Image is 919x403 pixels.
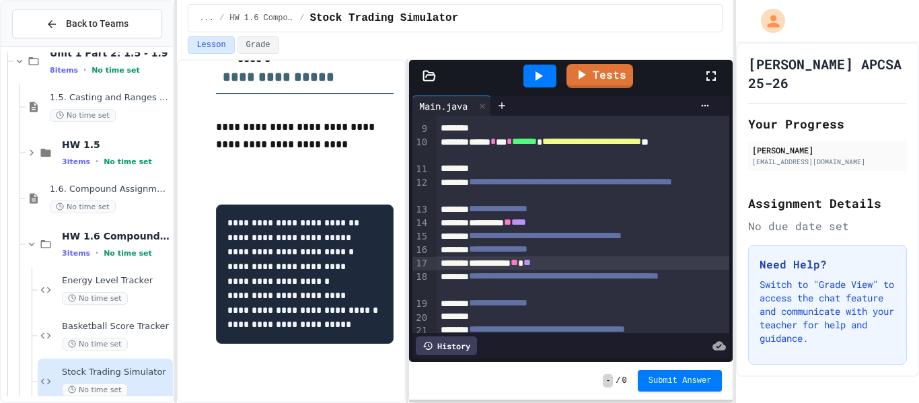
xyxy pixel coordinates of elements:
span: No time set [50,109,116,122]
div: 13 [412,203,429,217]
div: 17 [412,257,429,270]
span: No time set [50,200,116,213]
span: HW 1.6 Compound Assignment Operators [62,230,170,242]
div: 15 [412,230,429,244]
span: 0 [622,375,627,386]
span: No time set [104,249,152,258]
span: • [83,65,86,75]
span: 8 items [50,66,78,75]
span: • [96,156,98,167]
button: Submit Answer [638,370,723,392]
span: No time set [62,292,128,305]
span: HW 1.6 Compound Assignment Operators [229,13,294,24]
div: My Account [747,5,788,36]
div: 14 [412,217,429,230]
span: / [299,13,304,24]
button: Lesson [188,36,234,54]
div: 20 [412,312,429,325]
h3: Need Help? [760,256,895,272]
div: 18 [412,270,429,297]
span: / [219,13,224,24]
span: HW 1.5 [62,139,170,151]
div: 21 [412,324,429,351]
div: 11 [412,163,429,176]
h2: Assignment Details [748,194,907,213]
span: Energy Level Tracker [62,275,170,287]
div: 19 [412,297,429,311]
div: 16 [412,244,429,257]
div: 12 [412,176,429,203]
div: Main.java [412,99,474,113]
div: 10 [412,136,429,163]
div: [EMAIL_ADDRESS][DOMAIN_NAME] [752,157,903,167]
h2: Your Progress [748,114,907,133]
div: No due date set [748,218,907,234]
span: 1.6. Compound Assignment Operators [50,184,170,195]
div: History [416,336,477,355]
span: Submit Answer [649,375,712,386]
span: 3 items [62,157,90,166]
span: Unit 1 Part 2: 1.5 - 1.9 [50,47,170,59]
p: Switch to "Grade View" to access the chat feature and communicate with your teacher for help and ... [760,278,895,345]
button: Back to Teams [12,9,162,38]
div: 9 [412,122,429,136]
div: [PERSON_NAME] [752,144,903,156]
div: Main.java [412,96,491,116]
span: • [96,248,98,258]
a: Tests [566,64,633,88]
span: Stock Trading Simulator [309,10,458,26]
span: Basketball Score Tracker [62,321,170,332]
span: ... [199,13,214,24]
span: No time set [104,157,152,166]
span: No time set [91,66,140,75]
h1: [PERSON_NAME] APCSA 25-26 [748,54,907,92]
button: Grade [237,36,279,54]
span: Stock Trading Simulator [62,367,170,378]
span: No time set [62,338,128,351]
span: 1.5. Casting and Ranges of Values [50,92,170,104]
span: / [616,375,620,386]
span: 3 items [62,249,90,258]
span: - [603,374,613,388]
span: No time set [62,383,128,396]
span: Back to Teams [66,17,128,31]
